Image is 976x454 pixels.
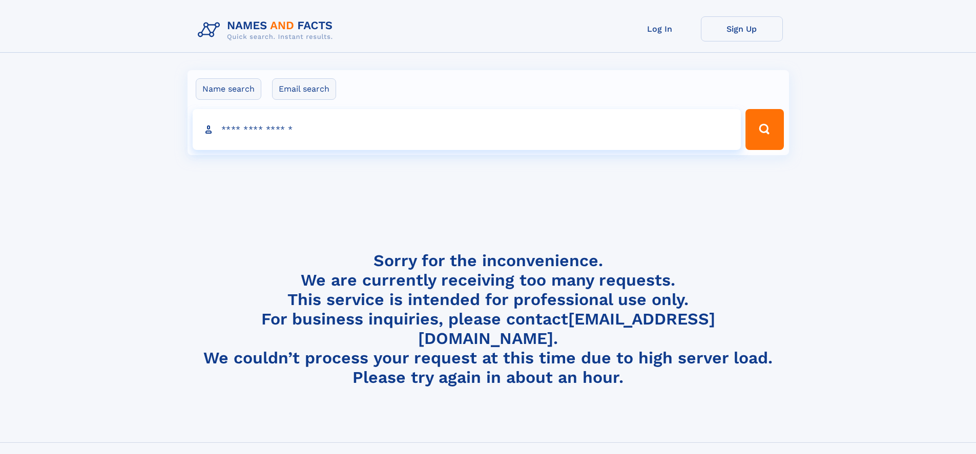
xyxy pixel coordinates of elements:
[194,251,783,387] h4: Sorry for the inconvenience. We are currently receiving too many requests. This service is intend...
[418,309,715,348] a: [EMAIL_ADDRESS][DOMAIN_NAME]
[745,109,783,150] button: Search Button
[193,109,741,150] input: search input
[196,78,261,100] label: Name search
[619,16,701,41] a: Log In
[272,78,336,100] label: Email search
[194,16,341,44] img: Logo Names and Facts
[701,16,783,41] a: Sign Up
